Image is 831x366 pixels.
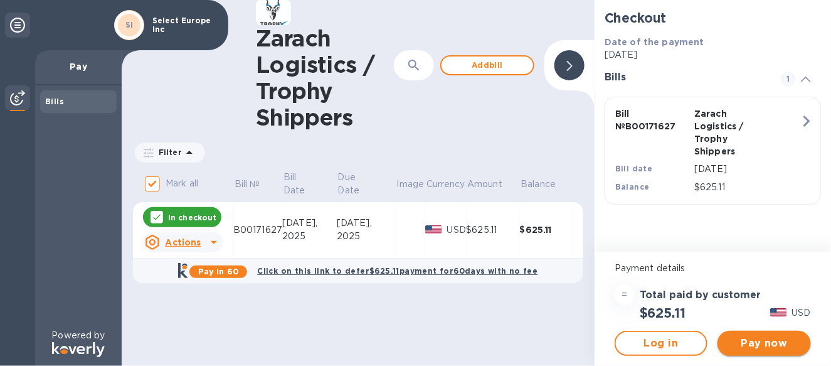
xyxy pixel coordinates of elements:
[125,20,134,30] b: SI
[615,262,811,275] p: Payment details
[521,178,556,191] p: Balance
[425,225,442,234] img: USD
[235,178,277,191] span: Bill №
[640,305,685,321] h2: $625.11
[45,60,112,73] p: Pay
[338,171,379,197] p: Due Date
[198,267,239,276] b: Pay in 60
[694,163,800,176] p: [DATE]
[792,306,811,320] p: USD
[256,25,394,131] h1: Zarach Logistics / Trophy Shippers
[694,107,768,158] p: Zarach Logistics / Trophy Shippers
[338,171,395,197] span: Due Date
[52,342,105,357] img: Logo
[235,178,260,191] p: Bill №
[605,72,766,83] h3: Bills
[467,223,520,237] div: $625.11
[165,237,201,247] u: Actions
[447,223,467,237] p: USD
[717,331,810,356] button: Pay now
[694,181,800,194] p: $625.11
[154,147,182,158] p: Filter
[605,48,821,62] p: [DATE]
[51,329,105,342] p: Powered by
[440,55,534,75] button: Addbill
[615,331,707,356] button: Log in
[615,285,635,305] div: =
[282,230,337,243] div: 2025
[770,308,787,317] img: USD
[152,16,215,34] p: Select Europe Inc
[426,178,465,191] p: Currency
[605,10,821,26] h2: Checkout
[337,230,396,243] div: 2025
[605,37,704,47] b: Date of the payment
[467,178,502,191] p: Amount
[452,58,523,73] span: Add bill
[615,164,653,173] b: Bill date
[337,217,396,230] div: [DATE],
[257,266,537,276] b: Click on this link to defer $625.11 payment for 60 days with no fee
[521,178,572,191] span: Balance
[520,223,573,236] div: $625.11
[467,178,519,191] span: Amount
[283,171,319,197] p: Bill Date
[168,212,216,223] p: In checkout
[615,182,650,191] b: Balance
[728,336,800,351] span: Pay now
[166,177,198,190] p: Mark all
[397,178,425,191] p: Image
[45,97,64,106] b: Bills
[640,289,761,301] h3: Total paid by customer
[605,97,821,205] button: Bill №B00171627Zarach Logistics / Trophy ShippersBill date[DATE]Balance$625.11
[282,217,337,230] div: [DATE],
[233,223,282,237] div: B00171627
[283,171,336,197] span: Bill Date
[626,336,696,351] span: Log in
[615,107,689,132] p: Bill № B00171627
[781,72,796,87] span: 1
